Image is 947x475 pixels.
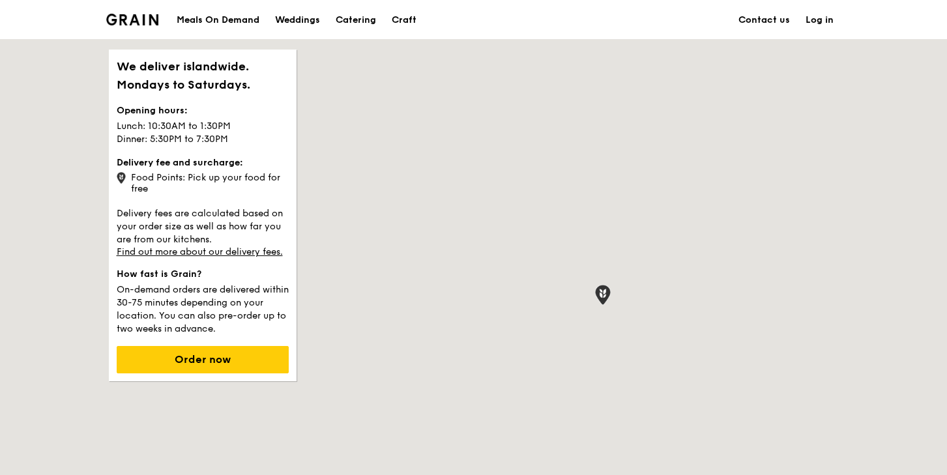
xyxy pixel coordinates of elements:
[117,346,289,373] button: Order now
[392,1,416,40] div: Craft
[117,268,201,280] strong: How fast is Grain?
[731,1,798,40] a: Contact us
[267,1,328,40] a: Weddings
[117,172,126,184] img: icon-grain-marker.0ca718ca.png
[177,1,259,40] div: Meals On Demand
[117,57,289,94] h1: We deliver islandwide. Mondays to Saturdays.
[117,354,289,366] a: Order now
[106,14,159,25] img: Grain
[117,169,289,194] div: Food Points: Pick up your food for free
[117,205,289,246] p: Delivery fees are calculated based on your order size as well as how far you are from our kitchens.
[275,1,320,40] div: Weddings
[117,117,289,146] p: Lunch: 10:30AM to 1:30PM Dinner: 5:30PM to 7:30PM
[798,1,841,40] a: Log in
[328,1,384,40] a: Catering
[117,246,283,257] a: Find out more about our delivery fees.
[117,105,188,116] strong: Opening hours:
[117,281,289,336] p: On-demand orders are delivered within 30-75 minutes depending on your location. You can also pre-...
[117,157,243,168] strong: Delivery fee and surcharge:
[384,1,424,40] a: Craft
[336,1,376,40] div: Catering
